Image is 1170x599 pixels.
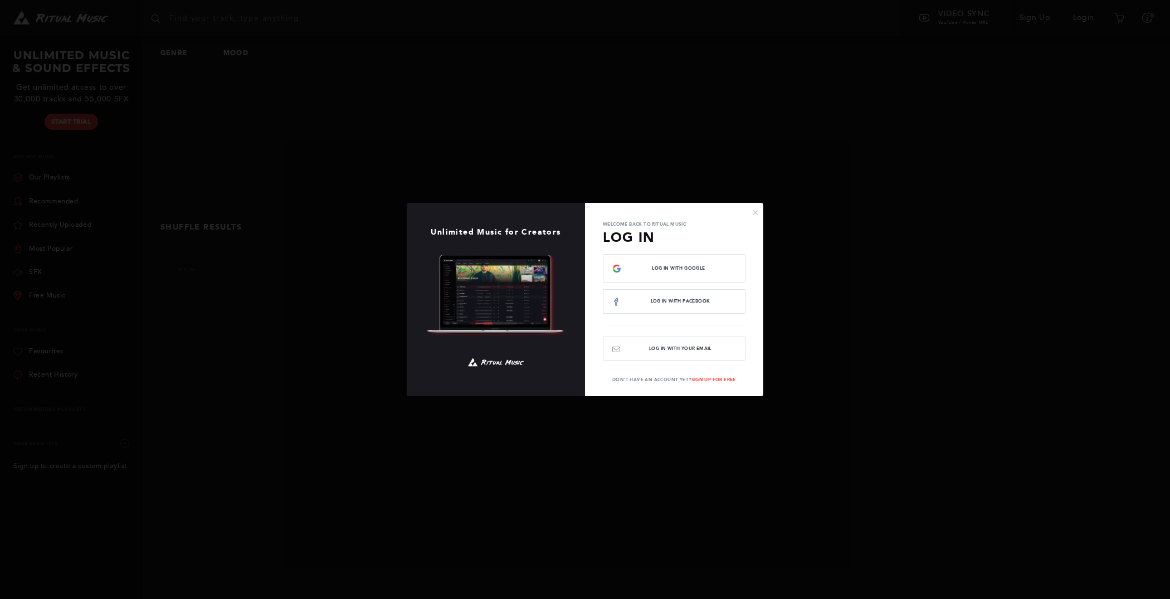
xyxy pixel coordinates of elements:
[612,264,621,273] img: g-logo.png
[585,376,763,383] p: Don't have an account yet?
[603,337,745,361] button: Log In with your email
[621,266,736,271] span: Log In with Google
[468,353,524,371] img: Ritual Music
[752,207,759,217] button: ×
[603,289,745,313] button: Log In with Facebook
[603,254,745,283] button: Log In with Google
[426,255,565,335] img: Ritual Music
[603,221,745,227] p: Welcome back to Ritual Music
[407,228,585,237] h1: Unlimited Music for Creators
[691,377,736,382] a: Sign Up For Free
[603,227,745,247] h3: Log In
